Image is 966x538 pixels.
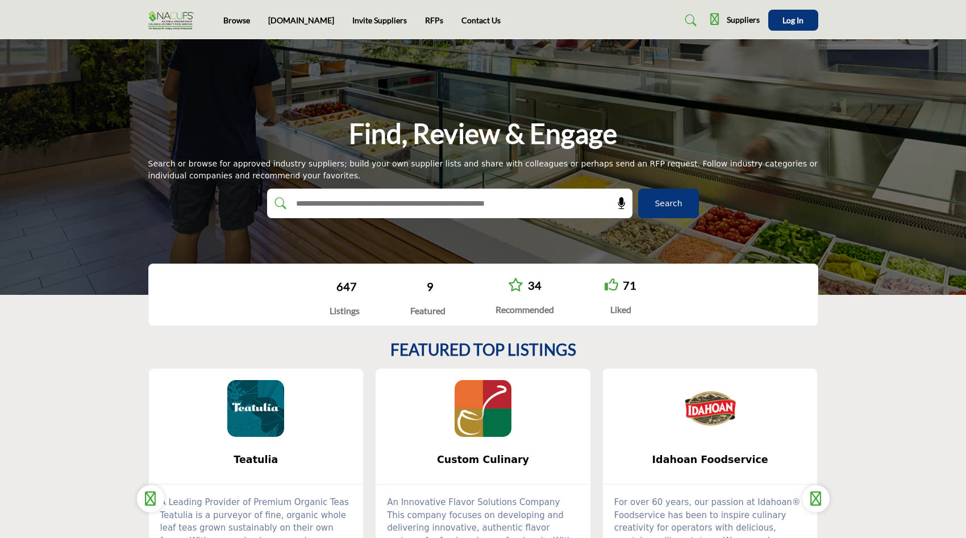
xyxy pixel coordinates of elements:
[227,380,284,437] img: Teatulia
[148,11,199,30] img: Site Logo
[638,189,699,218] button: Search
[710,14,760,27] div: Suppliers
[425,15,443,25] a: RFPs
[223,15,250,25] a: Browse
[605,278,618,291] i: Go to Liked
[410,304,445,318] div: Featured
[603,445,818,475] a: Idahoan Foodservice
[427,280,434,293] a: 9
[496,303,554,316] div: Recommended
[620,452,801,467] span: Idahoan Foodservice
[682,380,739,437] img: Idahoan Foodservice
[149,445,364,475] a: Teatulia
[349,116,617,151] h1: Find, Review & Engage
[166,452,347,467] span: Teatulia
[768,10,818,31] button: Log In
[268,15,334,25] a: [DOMAIN_NAME]
[620,445,801,475] b: Idahoan Foodservice
[655,198,682,210] span: Search
[727,15,760,25] h5: Suppliers
[393,445,573,475] b: Custom Culinary
[674,11,704,30] a: Search
[461,15,501,25] a: Contact Us
[336,280,357,293] a: 647
[605,303,636,316] div: Liked
[166,445,347,475] b: Teatulia
[330,304,360,318] div: Listings
[455,380,511,437] img: Custom Culinary
[390,340,576,360] h2: FEATURED TOP LISTINGS
[148,158,818,182] div: Search or browse for approved industry suppliers; build your own supplier lists and share with co...
[623,278,636,292] a: 71
[528,278,542,292] a: 34
[376,445,590,475] a: Custom Culinary
[782,15,803,25] span: Log In
[393,452,573,467] span: Custom Culinary
[508,278,523,293] a: Go to Recommended
[352,15,407,25] a: Invite Suppliers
